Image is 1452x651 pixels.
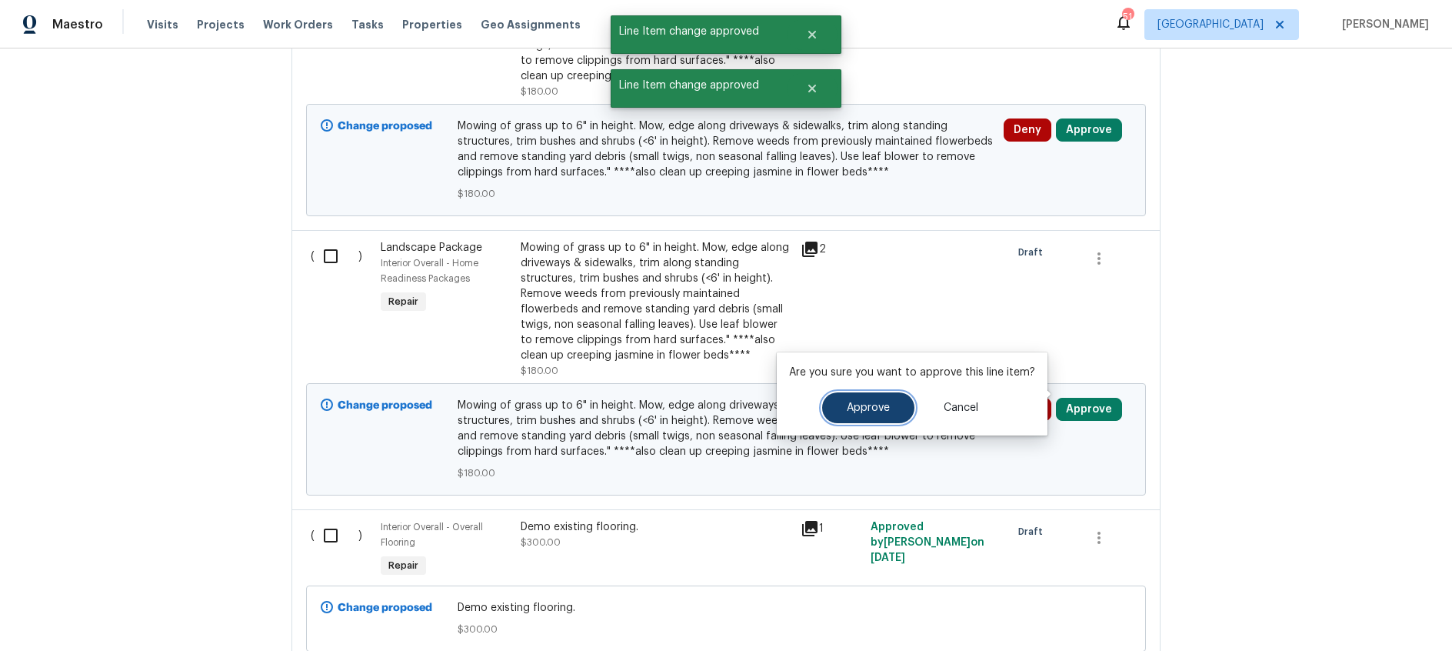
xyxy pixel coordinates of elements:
span: Work Orders [263,17,333,32]
p: Are you sure you want to approve this line item? [789,365,1035,380]
span: Draft [1018,524,1049,539]
span: Draft [1018,245,1049,260]
span: Cancel [944,402,978,414]
button: Approve [1056,119,1122,142]
span: Mowing of grass up to 6" in height. Mow, edge along driveways & sidewalks, trim along standing st... [458,119,995,180]
span: Interior Overall - Overall Flooring [381,522,483,547]
span: Visits [147,17,178,32]
button: Approve [822,392,914,423]
span: $180.00 [458,186,995,202]
span: Line Item change approved [611,15,787,48]
b: Change proposed [338,400,432,411]
div: 1 [801,519,861,538]
span: Repair [382,294,425,309]
div: 2 [801,240,861,259]
span: $300.00 [521,538,561,547]
span: $180.00 [521,87,558,96]
div: ( ) [306,515,376,586]
button: Approve [1056,398,1122,421]
span: Tasks [351,19,384,30]
div: 51 [1122,9,1133,25]
span: Landscape Package [381,242,482,253]
span: $180.00 [521,366,558,376]
b: Change proposed [338,603,432,613]
span: Geo Assignments [481,17,581,32]
span: Repair [382,558,425,573]
span: [PERSON_NAME] [1336,17,1429,32]
span: Approve [847,402,890,414]
button: Cancel [919,392,1003,423]
span: [GEOGRAPHIC_DATA] [1157,17,1264,32]
span: Projects [197,17,245,32]
span: Maestro [52,17,103,32]
span: Mowing of grass up to 6" in height. Mow, edge along driveways & sidewalks, trim along standing st... [458,398,995,459]
span: $300.00 [458,622,995,637]
button: Deny [1004,119,1051,142]
div: ( ) [306,235,376,383]
b: Change proposed [338,121,432,132]
span: [DATE] [871,553,905,563]
span: Line Item change approved [611,69,787,102]
button: Close [787,19,838,50]
span: $180.00 [458,466,995,481]
span: Interior Overall - Home Readiness Packages [381,259,478,283]
span: Properties [402,17,462,32]
div: Demo existing flooring. [521,519,791,535]
div: Mowing of grass up to 6" in height. Mow, edge along driveways & sidewalks, trim along standing st... [521,240,791,363]
span: Approved by [PERSON_NAME] on [871,522,984,563]
span: Demo existing flooring. [458,600,995,616]
button: Close [787,73,838,104]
